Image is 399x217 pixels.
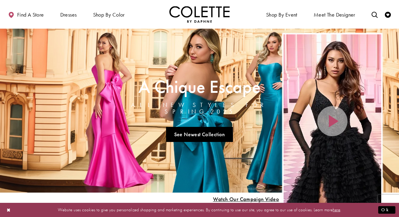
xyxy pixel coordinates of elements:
[93,12,125,18] span: Shop by color
[314,12,355,18] span: Meet the designer
[17,12,44,18] span: Find a store
[59,6,78,23] span: Dresses
[92,6,126,23] span: Shop by color
[169,6,230,23] img: Colette by Daphne
[7,6,45,23] a: Find a store
[383,6,392,23] a: Check Wishlist
[166,127,233,142] a: See Newest Collection A Chique Escape All New Styles For Spring 2025
[370,6,379,23] a: Toggle search
[213,196,279,202] span: Play Slide #15 Video
[333,207,340,213] a: here
[60,12,77,18] span: Dresses
[4,205,14,215] button: Close Dialog
[378,206,395,214] button: Submit Dialog
[117,124,282,144] ul: Slider Links
[169,6,230,23] a: Visit Home Page
[265,6,299,23] span: Shop By Event
[43,206,356,214] p: Website uses cookies to give you personalized shopping and marketing experiences. By continuing t...
[266,12,297,18] span: Shop By Event
[312,6,357,23] a: Meet the designer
